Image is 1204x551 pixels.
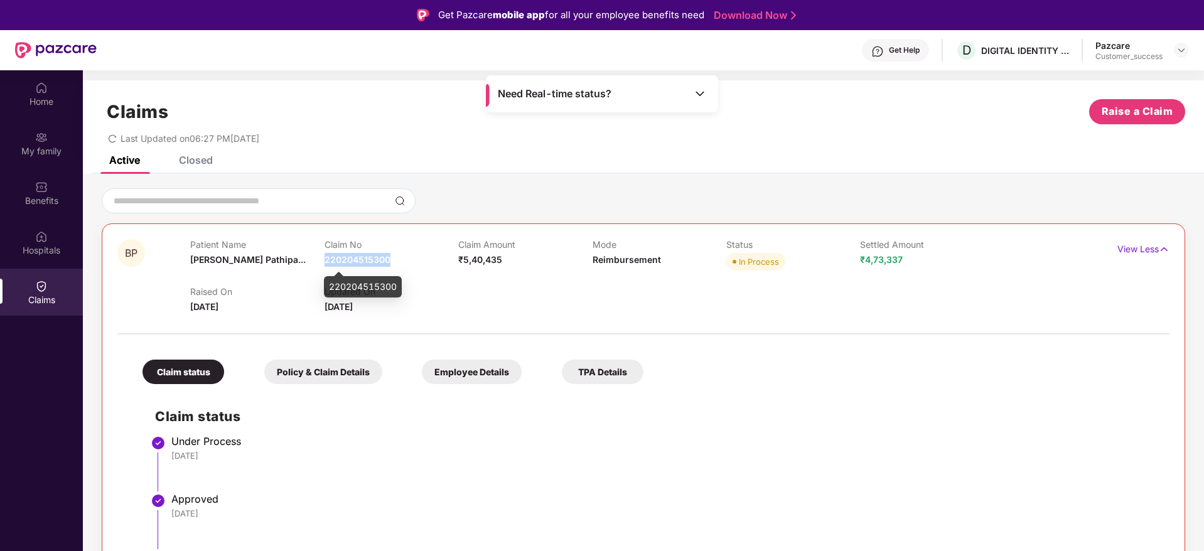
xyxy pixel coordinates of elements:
[493,9,545,21] strong: mobile app
[15,42,97,58] img: New Pazcare Logo
[108,133,117,144] span: redo
[190,286,324,297] p: Raised On
[1176,45,1186,55] img: svg+xml;base64,PHN2ZyBpZD0iRHJvcGRvd24tMzJ4MzIiIHhtbG5zPSJodHRwOi8vd3d3LnczLm9yZy8yMDAwL3N2ZyIgd2...
[171,450,1157,461] div: [DATE]
[35,230,48,243] img: svg+xml;base64,PHN2ZyBpZD0iSG9zcGl0YWxzIiB4bWxucz0iaHR0cDovL3d3dy53My5vcmcvMjAwMC9zdmciIHdpZHRoPS...
[325,301,353,312] span: [DATE]
[498,87,611,100] span: Need Real-time status?
[726,239,860,250] p: Status
[109,154,140,166] div: Active
[871,45,884,58] img: svg+xml;base64,PHN2ZyBpZD0iSGVscC0zMngzMiIgeG1sbnM9Imh0dHA6Ly93d3cudzMub3JnLzIwMDAvc3ZnIiB3aWR0aD...
[458,239,592,250] p: Claim Amount
[155,406,1157,427] h2: Claim status
[962,43,971,58] span: D
[1159,242,1169,256] img: svg+xml;base64,PHN2ZyB4bWxucz0iaHR0cDovL3d3dy53My5vcmcvMjAwMC9zdmciIHdpZHRoPSIxNyIgaGVpZ2h0PSIxNy...
[179,154,213,166] div: Closed
[190,239,324,250] p: Patient Name
[981,45,1069,56] div: DIGITAL IDENTITY INDIA PRIVATE LIMITED
[125,248,137,259] span: BP
[1102,104,1173,119] span: Raise a Claim
[264,360,382,384] div: Policy & Claim Details
[142,360,224,384] div: Claim status
[438,8,704,23] div: Get Pazcare for all your employee benefits need
[860,239,994,250] p: Settled Amount
[1117,239,1169,256] p: View Less
[422,360,522,384] div: Employee Details
[1095,51,1163,62] div: Customer_success
[395,196,405,206] img: svg+xml;base64,PHN2ZyBpZD0iU2VhcmNoLTMyeDMyIiB4bWxucz0iaHR0cDovL3d3dy53My5vcmcvMjAwMC9zdmciIHdpZH...
[593,254,661,265] span: Reimbursement
[1089,99,1185,124] button: Raise a Claim
[325,254,390,265] span: 220204515300
[151,436,166,451] img: svg+xml;base64,PHN2ZyBpZD0iU3RlcC1Eb25lLTMyeDMyIiB4bWxucz0iaHR0cDovL3d3dy53My5vcmcvMjAwMC9zdmciIH...
[791,9,796,22] img: Stroke
[324,276,402,297] div: 220204515300
[889,45,920,55] div: Get Help
[458,254,502,265] span: ₹5,40,435
[171,493,1157,505] div: Approved
[171,508,1157,519] div: [DATE]
[190,254,306,265] span: [PERSON_NAME] Pathipa...
[325,239,458,250] p: Claim No
[35,280,48,292] img: svg+xml;base64,PHN2ZyBpZD0iQ2xhaW0iIHhtbG5zPSJodHRwOi8vd3d3LnczLm9yZy8yMDAwL3N2ZyIgd2lkdGg9IjIwIi...
[1095,40,1163,51] div: Pazcare
[714,9,792,22] a: Download Now
[694,87,706,100] img: Toggle Icon
[121,133,259,144] span: Last Updated on 06:27 PM[DATE]
[739,255,779,268] div: In Process
[593,239,726,250] p: Mode
[151,493,166,508] img: svg+xml;base64,PHN2ZyBpZD0iU3RlcC1Eb25lLTMyeDMyIiB4bWxucz0iaHR0cDovL3d3dy53My5vcmcvMjAwMC9zdmciIH...
[171,435,1157,447] div: Under Process
[35,181,48,193] img: svg+xml;base64,PHN2ZyBpZD0iQmVuZWZpdHMiIHhtbG5zPSJodHRwOi8vd3d3LnczLm9yZy8yMDAwL3N2ZyIgd2lkdGg9Ij...
[190,301,218,312] span: [DATE]
[562,360,643,384] div: TPA Details
[35,82,48,94] img: svg+xml;base64,PHN2ZyBpZD0iSG9tZSIgeG1sbnM9Imh0dHA6Ly93d3cudzMub3JnLzIwMDAvc3ZnIiB3aWR0aD0iMjAiIG...
[417,9,429,21] img: Logo
[860,254,903,265] span: ₹4,73,337
[35,131,48,144] img: svg+xml;base64,PHN2ZyB3aWR0aD0iMjAiIGhlaWdodD0iMjAiIHZpZXdCb3g9IjAgMCAyMCAyMCIgZmlsbD0ibm9uZSIgeG...
[107,101,168,122] h1: Claims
